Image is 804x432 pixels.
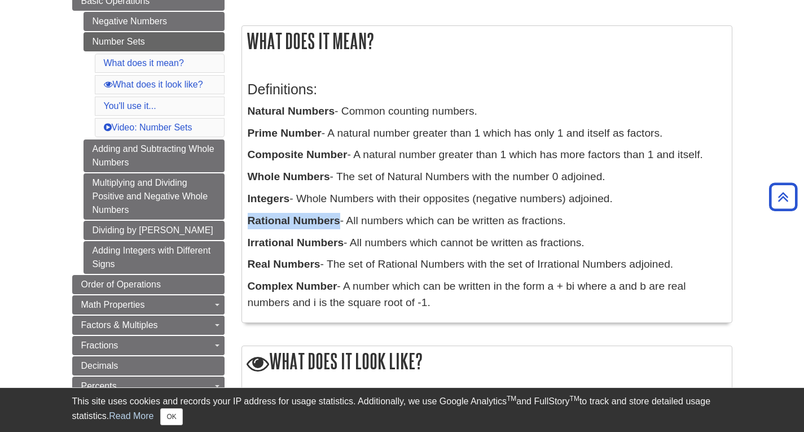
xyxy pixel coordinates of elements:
span: Percents [81,381,117,391]
p: - Common counting numbers. [248,103,726,120]
a: Back to Top [765,189,801,204]
a: Fractions [72,336,225,355]
b: Whole Numbers [248,171,330,182]
a: You'll use it... [104,101,156,111]
a: Negative Numbers [84,12,225,31]
a: Factors & Multiples [72,316,225,335]
a: Adding and Subtracting Whole Numbers [84,139,225,172]
p: - Whole Numbers with their opposites (negative numbers) adjoined. [248,191,726,207]
p: - The set of Rational Numbers with the set of Irrational Numbers adjoined. [248,256,726,273]
a: Order of Operations [72,275,225,294]
a: Number Sets [84,32,225,51]
h2: What does it mean? [242,26,732,56]
p: - A natural number greater than 1 which has more factors than 1 and itself. [248,147,726,163]
b: Natural Numbers [248,105,335,117]
p: - All numbers which can be written as fractions. [248,213,726,229]
span: Factors & Multiples [81,320,158,330]
p: - The set of Natural Numbers with the number 0 adjoined. [248,169,726,185]
a: Read More [109,411,153,421]
p: - All numbers which cannot be written as fractions. [248,235,726,251]
a: What does it look like? [104,80,203,89]
a: Percents [72,377,225,396]
a: Multiplying and Dividing Positive and Negative Whole Numbers [84,173,225,220]
div: This site uses cookies and records your IP address for usage statistics. Additionally, we use Goo... [72,395,732,425]
a: Video: Number Sets [104,123,192,132]
a: Math Properties [72,295,225,315]
a: Adding Integers with Different Signs [84,241,225,274]
span: Order of Operations [81,280,161,289]
a: What does it mean? [104,58,184,68]
b: Composite Number [248,149,348,160]
p: - A natural number greater than 1 which has only 1 and itself as factors. [248,125,726,142]
sup: TM [507,395,516,403]
span: Decimals [81,361,118,370]
p: - A number which can be written in the form a + bi where a and b are real numbers and i is the sq... [248,278,726,311]
h2: What does it look like? [242,346,732,378]
span: Math Properties [81,300,145,309]
b: Irrational Numbers [248,237,344,248]
b: Integers [248,193,290,204]
sup: TM [570,395,579,403]
h3: Definitions: [248,81,726,98]
b: Rational Numbers [248,215,340,226]
button: Close [160,408,182,425]
b: Prime Number [248,127,322,139]
b: Complex Number [248,280,337,292]
a: Dividing by [PERSON_NAME] [84,221,225,240]
b: Real Numbers [248,258,320,270]
a: Decimals [72,356,225,376]
span: Fractions [81,341,118,350]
